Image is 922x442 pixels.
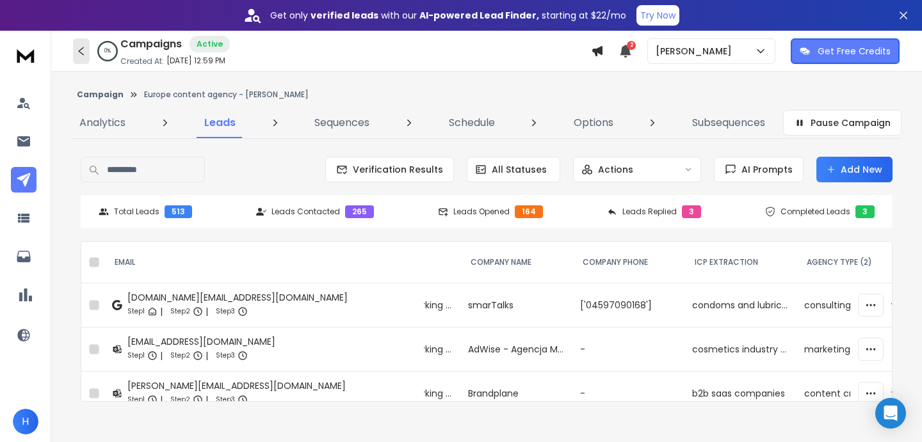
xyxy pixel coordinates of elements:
[348,163,443,176] span: Verification Results
[797,372,909,416] td: content creation and brand strategy agency
[572,328,684,372] td: -
[127,393,145,406] p: Step 1
[419,9,539,22] strong: AI-powered Lead Finder,
[127,349,145,362] p: Step 1
[783,110,902,136] button: Pause Campaign
[170,305,190,318] p: Step 2
[656,45,737,58] p: [PERSON_NAME]
[206,349,208,362] p: |
[797,242,909,283] th: Agency Type (2)
[780,207,850,217] p: Completed Leads
[598,163,633,176] p: Actions
[816,157,893,182] button: Add New
[345,205,374,218] div: 265
[572,242,684,283] th: Company Phone
[449,115,495,130] p: Schedule
[120,56,164,67] p: Created At:
[127,305,145,318] p: Step 1
[818,45,891,58] p: Get Free Credits
[460,242,572,283] th: Company Name
[127,291,348,304] div: [DOMAIN_NAME][EMAIL_ADDRESS][DOMAIN_NAME]
[736,163,793,176] span: AI Prompts
[636,5,679,26] button: Try Now
[797,328,909,372] td: marketing agency
[271,207,340,217] p: Leads Contacted
[165,205,192,218] div: 513
[160,393,163,406] p: |
[190,36,230,52] div: Active
[13,409,38,434] button: H
[206,393,208,406] p: |
[684,242,797,283] th: ICP Extraction
[460,372,572,416] td: Brandplane
[574,115,613,130] p: Options
[855,205,875,218] div: 3
[640,9,675,22] p: Try Now
[114,207,159,217] p: Total Leads
[206,305,208,318] p: |
[460,283,572,328] td: smarTalks
[714,157,804,182] button: AI Prompts
[684,107,773,138] a: Subsequences
[120,36,182,52] h1: Campaigns
[684,372,797,416] td: b2b saas companies
[692,115,765,130] p: Subsequences
[79,115,125,130] p: Analytics
[160,305,163,318] p: |
[797,283,909,328] td: consulting and training agency
[216,305,235,318] p: Step 3
[216,349,235,362] p: Step 3
[170,393,190,406] p: Step 2
[216,393,235,406] p: Step 3
[791,38,900,64] button: Get Free Credits
[104,47,111,55] p: 0 %
[515,205,543,218] div: 164
[13,43,38,67] img: logo
[127,379,346,392] div: [PERSON_NAME][EMAIL_ADDRESS][DOMAIN_NAME]
[127,335,275,348] div: [EMAIL_ADDRESS][DOMAIN_NAME]
[144,90,309,100] p: Europe content agency - [PERSON_NAME]
[622,207,677,217] p: Leads Replied
[77,90,124,100] button: Campaign
[270,9,626,22] p: Get only with our starting at $22/mo
[572,372,684,416] td: -
[311,9,378,22] strong: verified leads
[684,283,797,328] td: condoms and lubricants companies
[160,349,163,362] p: |
[682,205,701,218] div: 3
[72,107,133,138] a: Analytics
[441,107,503,138] a: Schedule
[104,242,424,283] th: EMAIL
[875,398,906,429] div: Open Intercom Messenger
[314,115,369,130] p: Sequences
[492,163,547,176] p: All Statuses
[170,349,190,362] p: Step 2
[204,115,236,130] p: Leads
[566,107,621,138] a: Options
[325,157,454,182] button: Verification Results
[684,328,797,372] td: cosmetics industry companies
[572,283,684,328] td: ['04597090168']
[307,107,377,138] a: Sequences
[197,107,243,138] a: Leads
[453,207,510,217] p: Leads Opened
[627,41,636,50] span: 2
[166,56,225,66] p: [DATE] 12:59 PM
[460,328,572,372] td: AdWise - Agencja Marketingu B2B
